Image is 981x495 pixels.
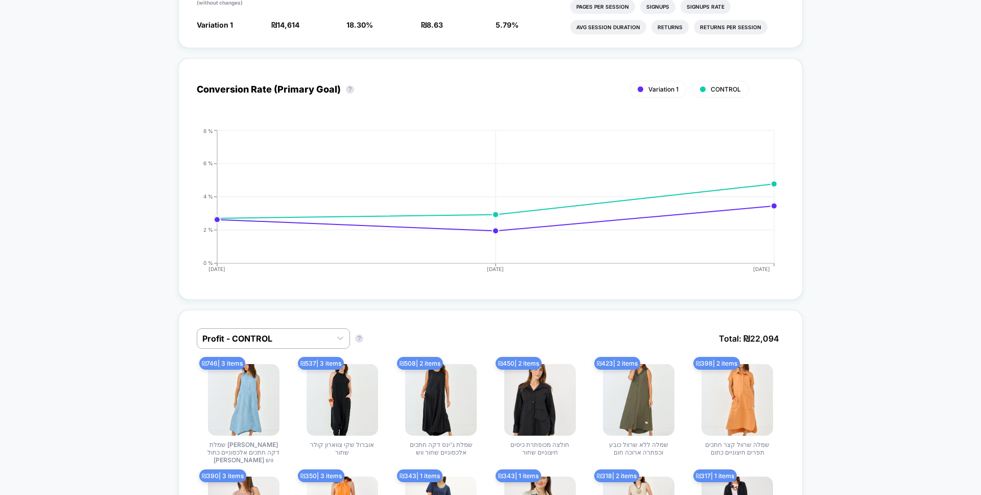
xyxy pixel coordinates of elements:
span: ₪ 508 | 2 items [397,357,443,370]
tspan: 2 % [203,227,213,233]
span: 14,614 [277,20,299,29]
span: 5.79 % [496,20,519,29]
span: CONTROL [711,85,741,93]
span: ₪ 350 | 3 items [298,469,344,482]
tspan: 0 % [203,260,213,266]
span: ₪ [421,20,443,29]
img: שמלה שרוול קצר חתכים תפרים חיצוניים כתום [702,364,773,436]
span: Variation 1 [197,20,233,29]
img: שמלת ג'ינס דקה חתכים אלכסוניים כחול בהיר ווש [208,364,279,436]
span: אוברול שקי צווארון קולר שחור [304,441,381,456]
li: Returns [651,20,689,34]
tspan: 6 % [203,160,213,166]
tspan: [DATE] [754,266,770,272]
span: שמלה ללא שרוול כובע וכפתרה ארוכה חום [600,441,677,456]
img: שמלת ג'ינס דקה חתכים אלכסוניים שחור ווש [405,364,477,436]
span: ₪ 398 | 2 items [693,357,740,370]
span: ₪ 746 | 3 items [199,357,245,370]
div: CONVERSION_RATE [186,128,774,281]
span: ₪ [271,20,299,29]
button: ? [355,334,363,343]
tspan: [DATE] [487,266,504,272]
button: ? [346,85,354,94]
span: ₪ 317 | 1 items [693,469,737,482]
img: חולצה מכופתרת כיסים חיצוניים שחור [504,364,576,436]
span: 8.63 [427,20,443,29]
tspan: [DATE] [208,266,225,272]
span: ₪ 450 | 2 items [496,357,542,370]
img: אוברול שקי צווארון קולר שחור [307,364,378,436]
span: ₪ 343 | 1 items [496,469,541,482]
tspan: 4 % [203,193,213,199]
span: שמלה שרוול קצר חתכים תפרים חיצוניים כתום [699,441,776,456]
span: Variation 1 [648,85,679,93]
span: ₪ 318 | 2 items [594,469,639,482]
span: ₪ 537 | 3 items [298,357,344,370]
li: Avg Session Duration [570,20,646,34]
span: ₪ 390 | 3 items [199,469,246,482]
img: שמלה ללא שרוול כובע וכפתרה ארוכה חום [603,364,674,436]
tspan: 8 % [203,127,213,133]
span: שמלת ג'ינס דקה חתכים אלכסוניים שחור ווש [403,441,479,456]
span: Total: ₪ 22,094 [714,328,784,349]
li: Returns Per Session [694,20,767,34]
span: חולצה מכופתרת כיסים חיצוניים שחור [502,441,578,456]
span: שמלת [PERSON_NAME] דקה חתכים אלכסוניים כחול [PERSON_NAME] ווש [205,441,282,464]
span: ₪ 343 | 1 items [397,469,442,482]
span: 18.30 % [346,20,373,29]
span: ₪ 423 | 2 items [594,357,640,370]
